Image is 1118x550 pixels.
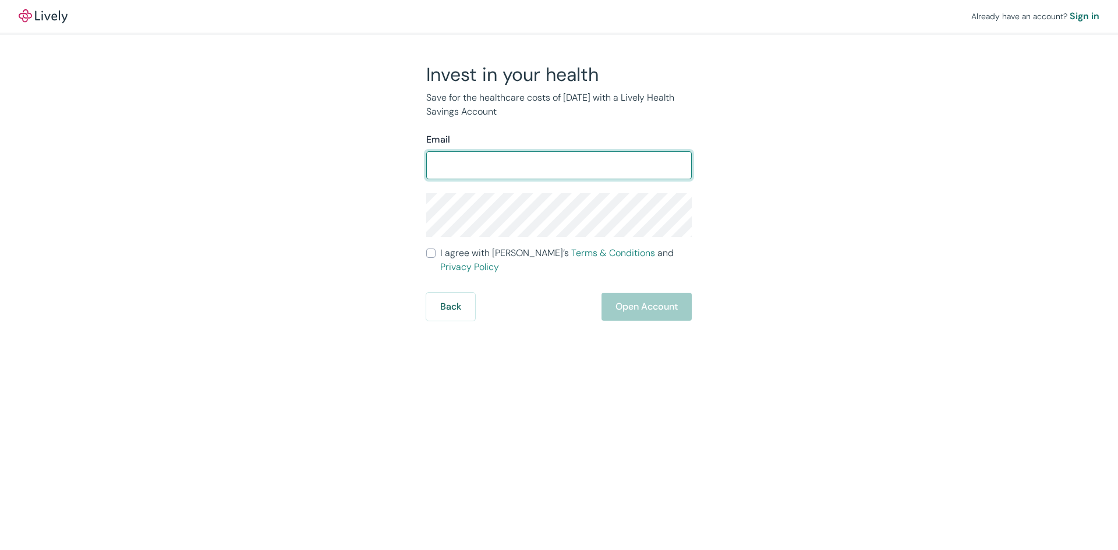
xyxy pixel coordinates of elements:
a: Terms & Conditions [571,247,655,259]
label: Email [426,133,450,147]
a: Privacy Policy [440,261,499,273]
p: Save for the healthcare costs of [DATE] with a Lively Health Savings Account [426,91,692,119]
button: Back [426,293,475,321]
img: Lively [19,9,68,23]
a: LivelyLively [19,9,68,23]
h2: Invest in your health [426,63,692,86]
span: I agree with [PERSON_NAME]’s and [440,246,692,274]
a: Sign in [1070,9,1099,23]
div: Already have an account? [971,9,1099,23]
